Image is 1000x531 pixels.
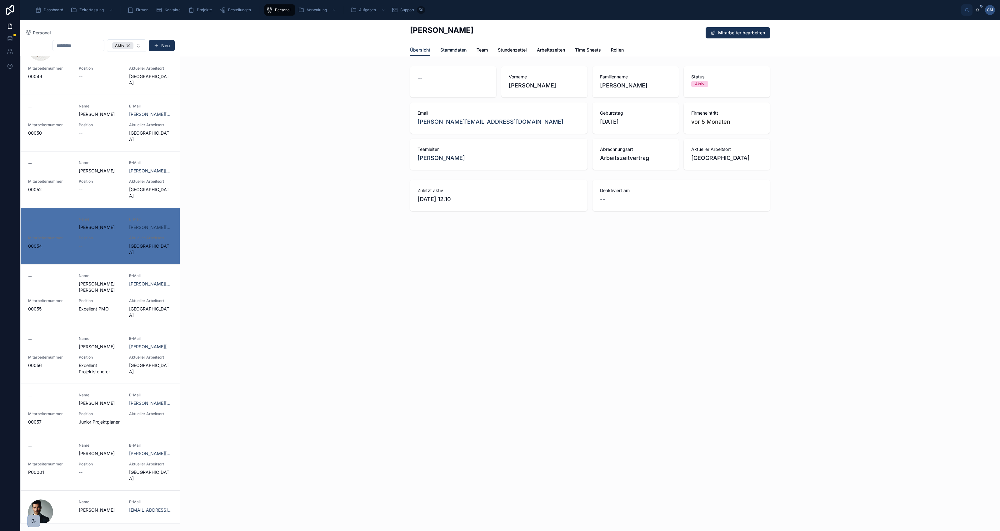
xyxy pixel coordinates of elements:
span: [GEOGRAPHIC_DATA] [691,154,762,162]
a: Support50 [390,4,427,16]
span: Kontakte [165,7,181,12]
a: [PERSON_NAME][EMAIL_ADDRESS][DOMAIN_NAME] [129,224,172,231]
span: E-Mail [129,104,172,109]
span: Zeiterfassung [79,7,104,12]
span: Name [79,393,122,398]
span: Mitarbeiternummer [28,411,71,416]
a: Verwaltung [296,4,339,16]
a: Time Sheets [575,44,601,57]
span: Bestellungen [228,7,251,12]
span: [PERSON_NAME] [79,168,122,174]
span: -- [28,336,32,342]
span: Aktueller Arbeitsort [129,355,172,360]
span: Aktueller Arbeitsort [129,179,172,184]
a: [PERSON_NAME][EMAIL_ADDRESS][DOMAIN_NAME] [129,111,172,117]
span: 00057 [28,419,71,425]
span: [PERSON_NAME] [PERSON_NAME] [79,281,122,293]
span: 00052 [28,186,71,193]
span: Name [79,499,122,504]
span: Status [691,74,762,80]
a: Team [477,44,488,57]
span: -- [600,195,605,204]
span: Aktueller Arbeitsort [129,66,172,71]
span: Arbeitszeiten [537,47,565,53]
span: Name [79,336,122,341]
span: 00050 [28,130,71,136]
a: [PERSON_NAME][EMAIL_ADDRESS][DOMAIN_NAME] [417,117,563,126]
span: [GEOGRAPHIC_DATA] [129,243,172,256]
span: Familienname [600,74,671,80]
span: Position [79,66,122,71]
span: Excellent PMO [79,306,122,312]
span: -- [28,393,32,399]
a: --Name[PERSON_NAME] [PERSON_NAME]E-Mail[PERSON_NAME][EMAIL_ADDRESS][DOMAIN_NAME]Mitarbeiternummer... [21,264,180,327]
span: [PERSON_NAME] [79,224,122,231]
span: Projekte [197,7,212,12]
span: Mitarbeiternummer [28,355,71,360]
span: Name [79,104,122,109]
p: vor 5 Monaten [691,117,730,126]
span: E-Mail [129,217,172,222]
span: Zuletzt aktiv [417,187,580,194]
a: Mitarbeiternummer00049Position--Aktueller Arbeitsort[GEOGRAPHIC_DATA] [21,27,180,95]
span: 00054 [28,243,71,249]
a: Stundenzettel [498,44,527,57]
span: Rollen [611,47,624,53]
span: Position [79,122,122,127]
a: [PERSON_NAME][EMAIL_ADDRESS][DOMAIN_NAME] [129,450,172,457]
div: Aktiv [695,81,704,87]
span: Aktueller Arbeitsort [129,298,172,303]
a: [PERSON_NAME][EMAIL_ADDRESS][DOMAIN_NAME] [129,400,172,406]
div: 50 [417,6,425,14]
a: Projekte [186,4,216,16]
span: -- [28,273,32,280]
span: Teamleiter [417,146,580,152]
span: [GEOGRAPHIC_DATA] [129,186,172,199]
span: [GEOGRAPHIC_DATA] [129,469,172,482]
span: Firmen [136,7,148,12]
span: Geburtstag [600,110,671,116]
a: [PERSON_NAME] [417,154,465,162]
span: -- [28,443,32,449]
a: Aufgaben [348,4,388,16]
a: Bestellungen [217,4,255,16]
span: 00049 [28,73,71,80]
span: E-Mail [129,160,172,165]
a: [EMAIL_ADDRESS][DOMAIN_NAME] [129,507,172,513]
span: Deaktiviert am [600,187,762,194]
span: Name [79,443,122,448]
a: --Name[PERSON_NAME]E-Mail[PERSON_NAME][EMAIL_ADDRESS][DOMAIN_NAME]MitarbeiternummerP00001Position... [21,434,180,490]
span: Email [417,110,580,116]
span: -- [28,217,32,223]
a: Firmen [125,4,153,16]
a: [PERSON_NAME][EMAIL_ADDRESS][DOMAIN_NAME] [129,281,172,287]
span: [GEOGRAPHIC_DATA] [129,306,172,318]
a: Dashboard [33,4,67,16]
button: Unselect AKTIV [112,42,133,49]
span: Aktueller Arbeitsort [691,146,762,152]
button: Mitarbeiter bearbeiten [706,27,770,38]
span: Aktueller Arbeitsort [129,122,172,127]
span: CM [987,7,993,12]
span: -- [79,243,82,249]
a: Zeiterfassung [69,4,116,16]
span: Mitarbeiternummer [28,66,71,71]
span: Position [79,298,122,303]
button: Select Button [107,39,146,52]
span: Aktueller Arbeitsort [129,411,172,416]
span: [PERSON_NAME] [509,81,580,90]
span: Vorname [509,74,580,80]
span: Aktueller Arbeitsort [129,236,172,241]
span: Name [79,217,122,222]
span: [PERSON_NAME] [79,507,122,513]
span: Mitarbeiternummer [28,179,71,184]
span: E-Mail [129,499,172,504]
span: E-Mail [129,443,172,448]
a: [PERSON_NAME][EMAIL_ADDRESS][DOMAIN_NAME] [129,168,172,174]
button: Neu [149,40,175,51]
div: scrollable content [30,3,961,17]
span: [PERSON_NAME] [79,344,122,350]
span: Stundenzettel [498,47,527,53]
span: Position [79,411,122,416]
